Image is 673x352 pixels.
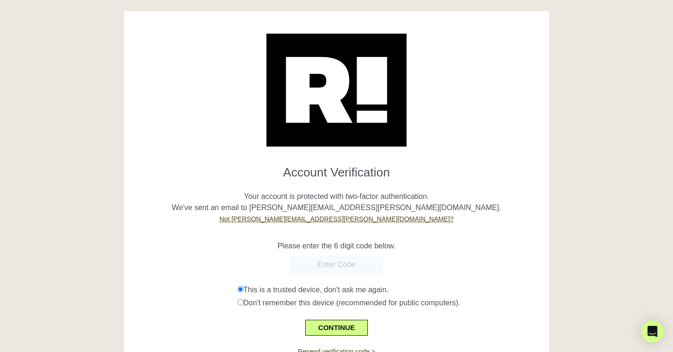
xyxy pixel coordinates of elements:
div: Don't remember this device (recommended for public computers). [237,297,543,309]
input: Enter Code [290,256,383,273]
p: Please enter the 6 digit code below. [131,240,542,252]
button: CONTINUE [305,320,368,336]
p: Your account is protected with two-factor authentication. We've sent an email to [PERSON_NAME][EM... [131,180,542,225]
div: This is a trusted device, don't ask me again. [237,284,543,296]
img: Retention.com [266,34,407,147]
div: Open Intercom Messenger [641,320,664,343]
h1: Account Verification [131,158,542,180]
a: Not [PERSON_NAME][EMAIL_ADDRESS][PERSON_NAME][DOMAIN_NAME]? [219,215,453,223]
